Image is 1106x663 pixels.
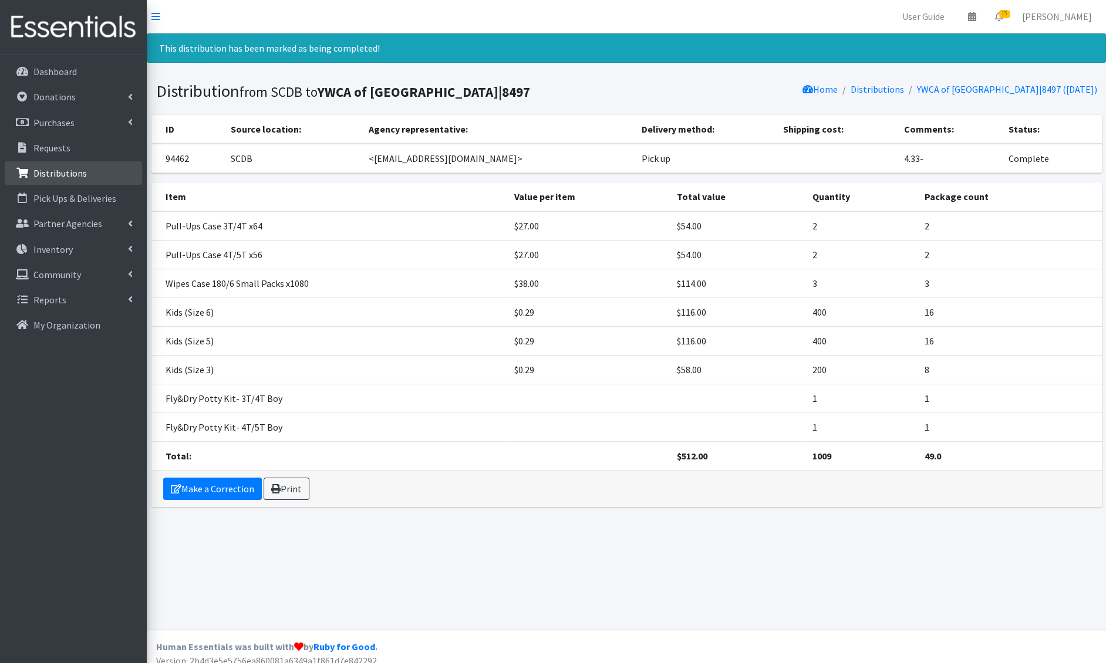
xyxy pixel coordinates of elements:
[156,81,622,102] h1: Distribution
[812,450,831,462] strong: 1009
[851,83,904,95] a: Distributions
[151,115,224,144] th: ID
[805,182,917,211] th: Quantity
[151,240,507,269] td: Pull-Ups Case 4T/5T x56
[999,10,1010,18] span: 15
[361,115,634,144] th: Agency representative:
[5,111,142,134] a: Purchases
[805,297,917,326] td: 400
[33,167,87,179] p: Distributions
[318,83,530,100] b: YWCA of [GEOGRAPHIC_DATA]|8497
[893,5,954,28] a: User Guide
[918,182,1102,211] th: Package count
[33,269,81,280] p: Community
[1002,115,1102,144] th: Status:
[507,326,670,355] td: $0.29
[507,355,670,384] td: $0.29
[635,144,776,173] td: Pick up
[918,297,1102,326] td: 16
[670,240,806,269] td: $54.00
[5,136,142,160] a: Requests
[5,8,142,47] img: HumanEssentials
[917,83,1097,95] a: YWCA of [GEOGRAPHIC_DATA]|8497 ([DATE])
[313,641,375,652] a: Ruby for Good
[635,115,776,144] th: Delivery method:
[918,355,1102,384] td: 8
[670,269,806,297] td: $114.00
[805,384,917,412] td: 1
[5,187,142,210] a: Pick Ups & Deliveries
[918,211,1102,241] td: 2
[507,211,670,241] td: $27.00
[805,211,917,241] td: 2
[670,182,806,211] th: Total value
[918,384,1102,412] td: 1
[507,182,670,211] th: Value per item
[33,243,73,255] p: Inventory
[802,83,838,95] a: Home
[224,144,361,173] td: SCDB
[918,269,1102,297] td: 3
[5,85,142,109] a: Donations
[33,66,77,77] p: Dashboard
[33,294,66,306] p: Reports
[670,211,806,241] td: $54.00
[897,144,1001,173] td: 4.33-
[507,297,670,326] td: $0.29
[163,478,262,500] a: Make a Correction
[677,450,707,462] strong: $512.00
[1013,5,1101,28] a: [PERSON_NAME]
[33,91,76,103] p: Donations
[918,412,1102,441] td: 1
[897,115,1001,144] th: Comments:
[670,355,806,384] td: $58.00
[1002,144,1102,173] td: Complete
[5,263,142,286] a: Community
[670,297,806,326] td: $116.00
[805,269,917,297] td: 3
[507,269,670,297] td: $38.00
[5,238,142,261] a: Inventory
[151,355,507,384] td: Kids (Size 3)
[5,60,142,83] a: Dashboard
[151,326,507,355] td: Kids (Size 5)
[151,144,224,173] td: 94462
[805,355,917,384] td: 200
[5,313,142,337] a: My Organization
[147,33,1106,63] div: This distribution has been marked as being completed!
[166,450,191,462] strong: Total:
[776,115,898,144] th: Shipping cost:
[33,192,116,204] p: Pick Ups & Deliveries
[151,297,507,326] td: Kids (Size 6)
[264,478,309,500] a: Print
[361,144,634,173] td: <[EMAIL_ADDRESS][DOMAIN_NAME]>
[151,182,507,211] th: Item
[918,326,1102,355] td: 16
[33,142,70,154] p: Requests
[151,384,507,412] td: Fly&Dry Potty Kit- 3T/4T Boy
[33,218,102,229] p: Partner Agencies
[151,269,507,297] td: Wipes Case 180/6 Small Packs x1080
[240,83,530,100] small: from SCDB to
[986,5,1013,28] a: 15
[156,641,377,652] strong: Human Essentials was built with by .
[151,211,507,241] td: Pull-Ups Case 3T/4T x64
[805,240,917,269] td: 2
[5,288,142,312] a: Reports
[33,319,100,331] p: My Organization
[805,326,917,355] td: 400
[925,450,941,462] strong: 49.0
[670,326,806,355] td: $116.00
[5,161,142,185] a: Distributions
[918,240,1102,269] td: 2
[224,115,361,144] th: Source location:
[805,412,917,441] td: 1
[507,240,670,269] td: $27.00
[151,412,507,441] td: Fly&Dry Potty Kit- 4T/5T Boy
[5,212,142,235] a: Partner Agencies
[33,117,75,128] p: Purchases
